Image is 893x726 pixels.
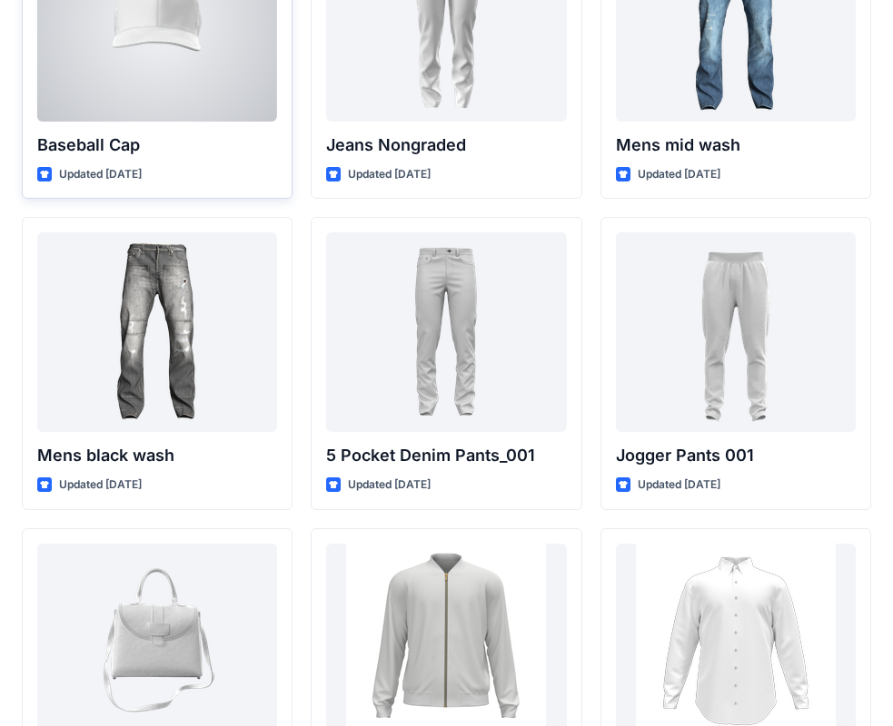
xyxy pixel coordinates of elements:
p: Updated [DATE] [348,476,431,495]
p: Baseball Cap [37,132,277,158]
p: Updated [DATE] [638,165,720,184]
p: Mens mid wash [616,132,856,158]
p: Jogger Pants 001 [616,443,856,468]
p: Updated [DATE] [348,165,431,184]
a: Mens black wash [37,232,277,432]
a: 5 Pocket Denim Pants_001 [326,232,566,432]
p: Updated [DATE] [638,476,720,495]
p: Jeans Nongraded [326,132,566,158]
p: Updated [DATE] [59,165,142,184]
a: Jogger Pants 001 [616,232,856,432]
p: Mens black wash [37,443,277,468]
p: Updated [DATE] [59,476,142,495]
p: 5 Pocket Denim Pants_001 [326,443,566,468]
